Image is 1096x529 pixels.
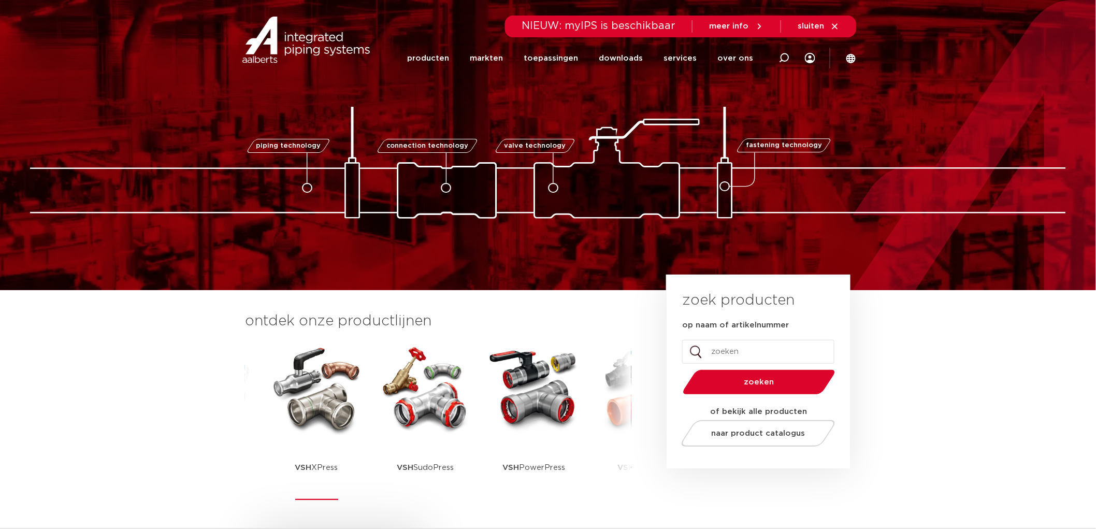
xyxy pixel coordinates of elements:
[397,464,413,471] strong: VSH
[679,420,838,447] a: naar product catalogus
[664,37,697,79] a: services
[798,22,824,30] span: sluiten
[379,342,472,500] a: VSHSudoPress
[295,464,312,471] strong: VSH
[503,435,566,500] p: PowerPress
[717,37,753,79] a: over ons
[746,142,822,149] span: fastening technology
[470,37,503,79] a: markten
[407,37,753,79] nav: Menu
[270,342,363,500] a: VSHXPress
[487,342,581,500] a: VSHPowerPress
[709,22,764,31] a: meer info
[596,342,689,500] a: VSHShurjoint
[524,37,578,79] a: toepassingen
[397,435,454,500] p: SudoPress
[618,464,634,471] strong: VSH
[504,142,566,149] span: valve technology
[712,430,805,437] span: naar product catalogus
[522,21,675,31] span: NIEUW: myIPS is beschikbaar
[709,22,748,30] span: meer info
[386,142,469,149] span: connection technology
[256,142,321,149] span: piping technology
[710,378,809,386] span: zoeken
[682,320,789,331] label: op naam of artikelnummer
[710,408,807,416] strong: of bekijk alle producten
[805,37,815,79] div: my IPS
[599,37,643,79] a: downloads
[679,369,840,395] button: zoeken
[682,290,795,311] h3: zoek producten
[682,340,834,364] input: zoeken
[245,311,631,332] h3: ontdek onze productlijnen
[407,37,449,79] a: producten
[618,435,668,500] p: Shurjoint
[295,435,338,500] p: XPress
[798,22,840,31] a: sluiten
[503,464,520,471] strong: VSH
